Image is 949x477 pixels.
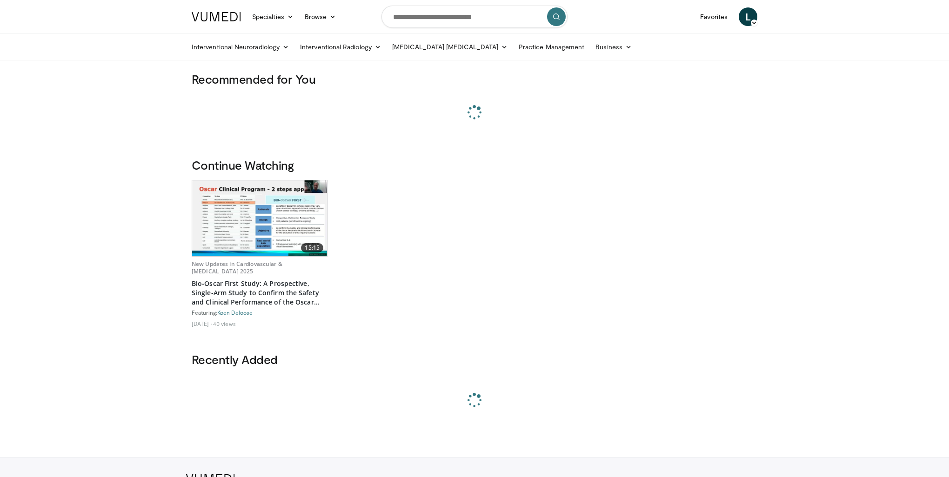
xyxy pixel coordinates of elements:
[192,260,282,275] a: New Updates in Cardiovascular & [MEDICAL_DATA] 2025
[513,38,590,56] a: Practice Management
[192,72,757,86] h3: Recommended for You
[192,279,327,307] a: Bio-Oscar First Study: A Prospective, Single-Arm Study to Confirm the Safety and Clinical Perform...
[192,320,212,327] li: [DATE]
[192,352,757,367] h3: Recently Added
[217,309,253,316] a: Koen Deloose
[247,7,299,26] a: Specialties
[192,12,241,21] img: VuMedi Logo
[192,180,327,256] img: abe2500c-3199-422b-b7fd-c5fa89bbc67a.620x360_q85_upscale.jpg
[186,38,294,56] a: Interventional Neuroradiology
[192,309,327,316] div: Featuring:
[381,6,568,28] input: Search topics, interventions
[590,38,637,56] a: Business
[294,38,387,56] a: Interventional Radiology
[301,243,323,252] span: 15:15
[192,158,757,172] h3: Continue Watching
[739,7,757,26] a: L
[192,180,327,256] a: 15:15
[695,7,733,26] a: Favorites
[299,7,342,26] a: Browse
[213,320,236,327] li: 40 views
[387,38,513,56] a: [MEDICAL_DATA] [MEDICAL_DATA]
